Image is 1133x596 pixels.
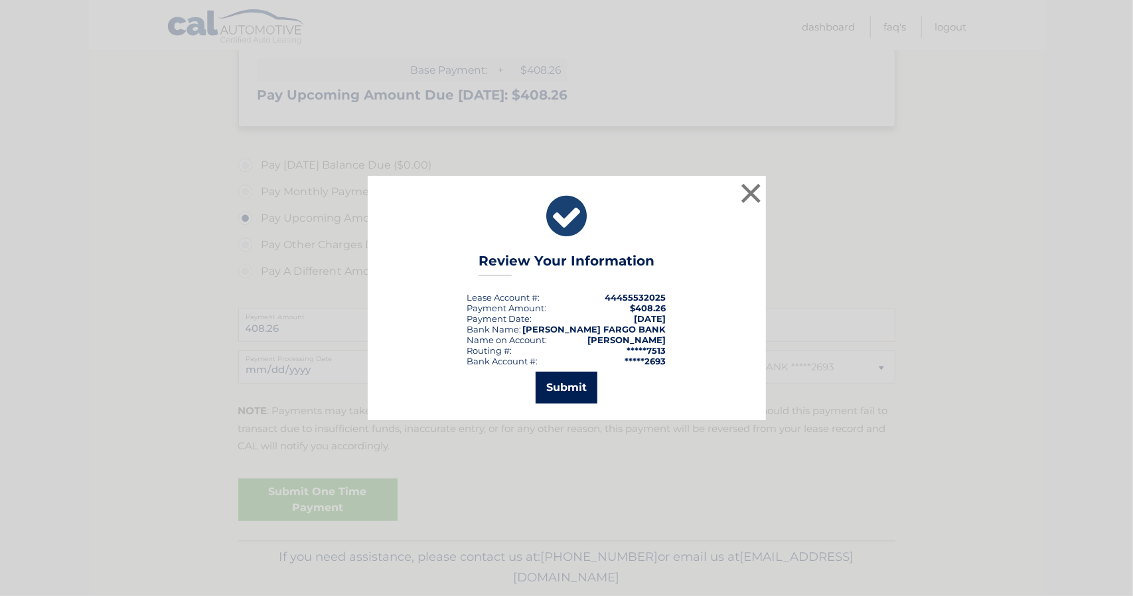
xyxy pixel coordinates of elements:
[467,313,530,324] span: Payment Date
[631,303,666,313] span: $408.26
[467,313,532,324] div: :
[467,324,522,335] div: Bank Name:
[479,253,654,276] h3: Review Your Information
[467,345,512,356] div: Routing #:
[738,180,765,206] button: ×
[467,292,540,303] div: Lease Account #:
[523,324,666,335] strong: [PERSON_NAME] FARGO BANK
[467,356,538,366] div: Bank Account #:
[635,313,666,324] span: [DATE]
[467,335,548,345] div: Name on Account:
[588,335,666,345] strong: [PERSON_NAME]
[467,303,547,313] div: Payment Amount:
[536,372,597,404] button: Submit
[605,292,666,303] strong: 44455532025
